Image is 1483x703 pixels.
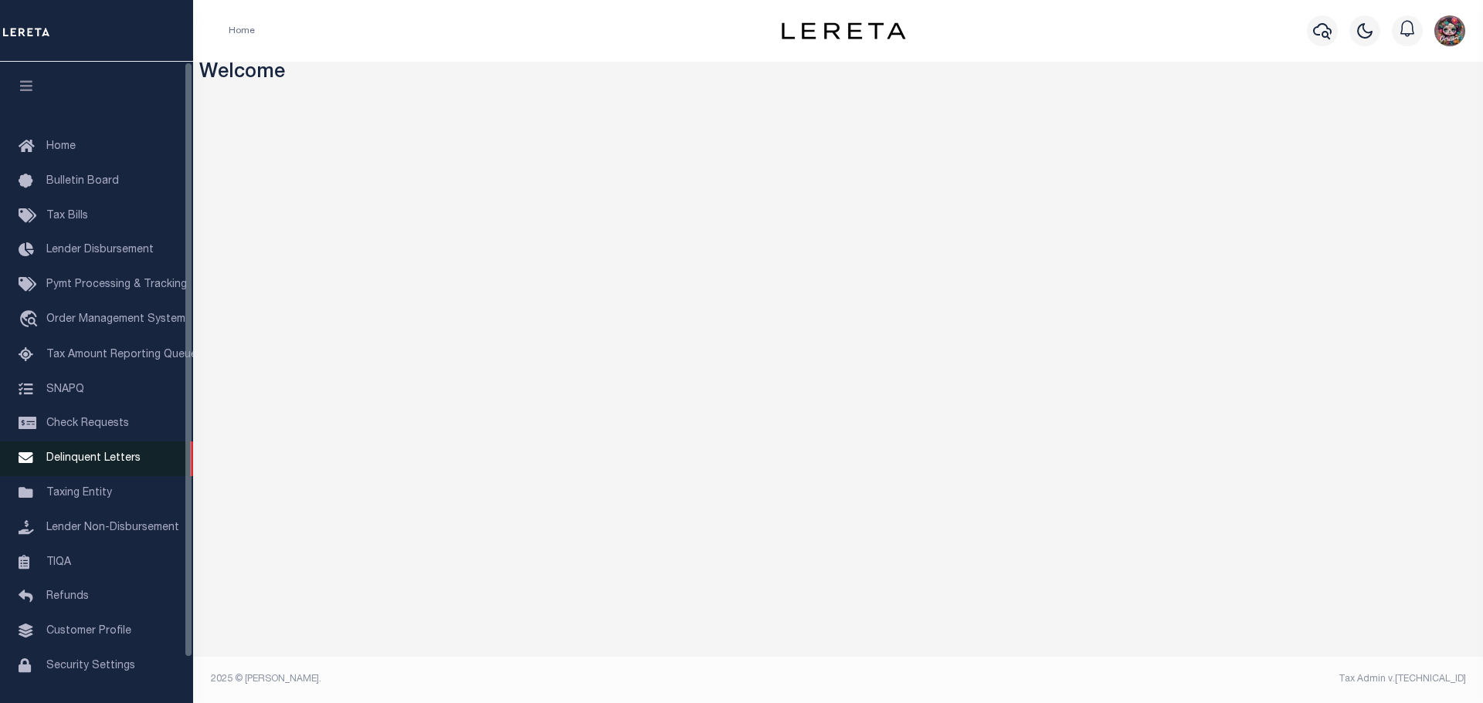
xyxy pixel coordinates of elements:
[782,22,905,39] img: logo-dark.svg
[46,453,141,464] span: Delinquent Letters
[46,626,131,637] span: Customer Profile
[46,350,197,360] span: Tax Amount Reporting Queue
[46,661,135,671] span: Security Settings
[46,279,187,290] span: Pymt Processing & Tracking
[46,556,71,567] span: TIQA
[229,24,255,38] li: Home
[199,62,1478,86] h3: Welcome
[19,310,43,330] i: travel_explore
[46,141,76,152] span: Home
[46,418,129,429] span: Check Requests
[46,522,179,533] span: Lender Non-Disbursement
[850,672,1466,686] div: Tax Admin v.[TECHNICAL_ID]
[199,672,839,686] div: 2025 © [PERSON_NAME].
[46,211,88,221] span: Tax Bills
[46,488,112,499] span: Taxing Entity
[46,384,84,394] span: SNAPQ
[46,314,185,325] span: Order Management System
[46,591,89,602] span: Refunds
[46,245,154,255] span: Lender Disbursement
[46,176,119,187] span: Bulletin Board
